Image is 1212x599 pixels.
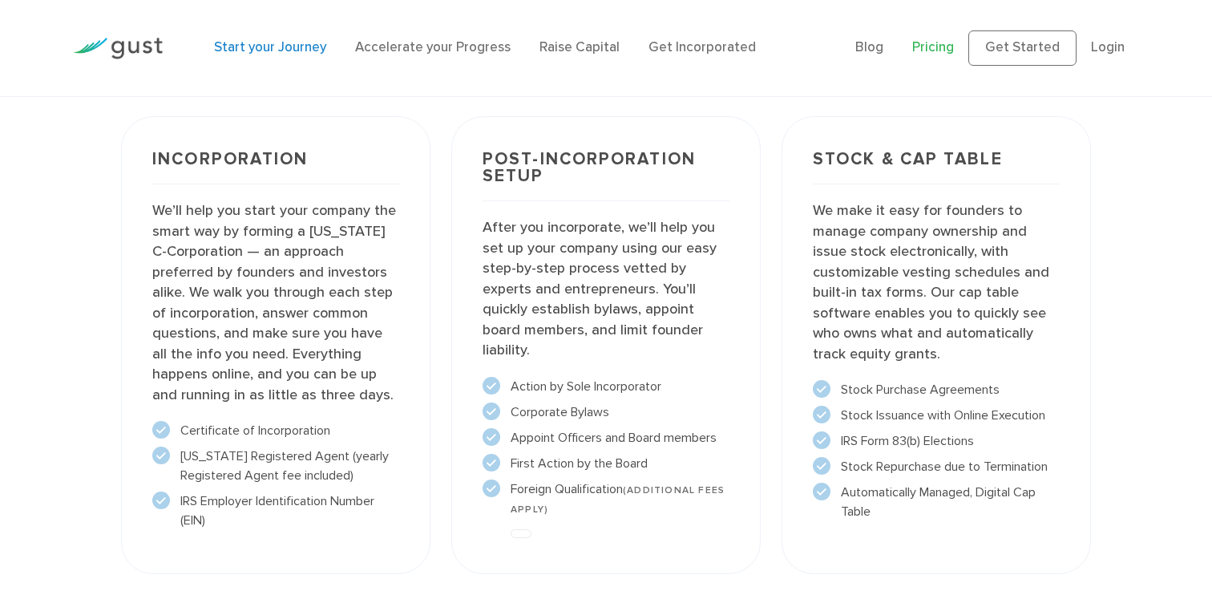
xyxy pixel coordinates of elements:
li: Certificate of Incorporation [152,421,399,440]
li: IRS Form 83(b) Elections [813,431,1060,451]
li: Appoint Officers and Board members [483,428,729,447]
li: Foreign Qualification [483,480,729,518]
img: Gust Logo [73,38,163,59]
a: Get Incorporated [648,39,756,55]
a: Get Started [968,30,1077,66]
li: IRS Employer Identification Number (EIN) [152,492,399,530]
a: Blog [855,39,883,55]
p: We make it easy for founders to manage company ownership and issue stock electronically, with cus... [813,200,1060,364]
li: Stock Purchase Agreements [813,380,1060,399]
li: [US_STATE] Registered Agent (yearly Registered Agent fee included) [152,447,399,485]
li: Action by Sole Incorporator [483,377,729,396]
p: After you incorporate, we’ll help you set up your company using our easy step-by-step process vet... [483,217,729,361]
li: First Action by the Board [483,454,729,473]
span: (ADDITIONAL FEES APPLY) [511,484,725,515]
li: Stock Repurchase due to Termination [813,457,1060,476]
li: Stock Issuance with Online Execution [813,406,1060,425]
a: Pricing [912,39,954,55]
a: Login [1091,39,1125,55]
li: Corporate Bylaws [483,403,729,422]
a: Raise Capital [539,39,620,55]
a: Accelerate your Progress [355,39,511,55]
p: We’ll help you start your company the smart way by forming a [US_STATE] C-Corporation — an approa... [152,200,399,405]
a: Start your Journey [214,39,326,55]
h3: Incorporation [152,151,399,184]
h3: Stock & Cap Table [813,151,1060,184]
h3: Post-incorporation setup [483,151,729,201]
li: Automatically Managed, Digital Cap Table [813,483,1060,521]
